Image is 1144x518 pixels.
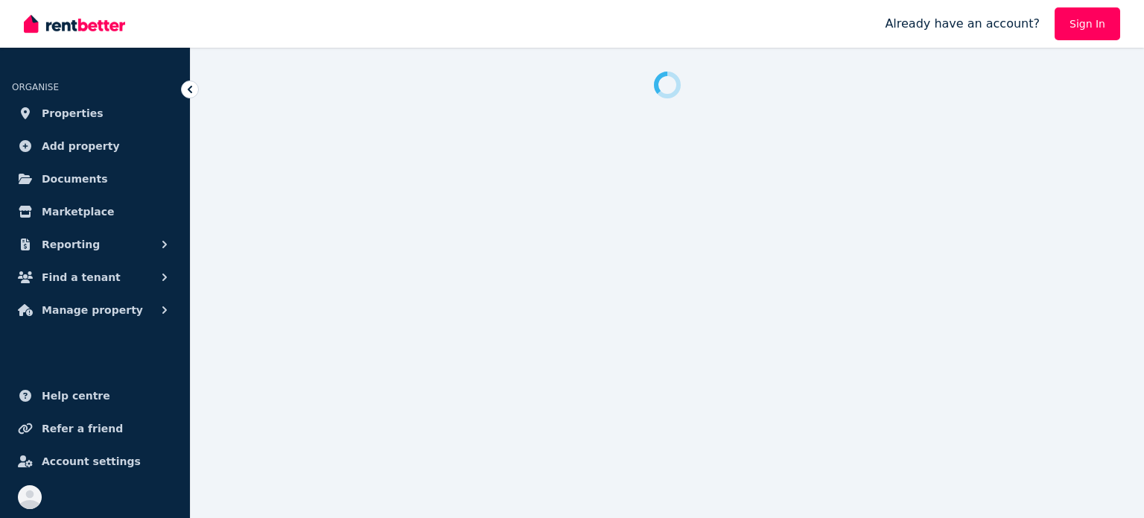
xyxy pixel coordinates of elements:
a: Marketplace [12,197,178,227]
span: Account settings [42,452,141,470]
span: Refer a friend [42,420,123,438]
span: ORGANISE [12,82,59,92]
button: Reporting [12,230,178,259]
span: Reporting [42,236,100,253]
span: Find a tenant [42,268,121,286]
button: Find a tenant [12,262,178,292]
button: Manage property [12,295,178,325]
a: Account settings [12,446,178,476]
span: Documents [42,170,108,188]
img: RentBetter [24,13,125,35]
a: Add property [12,131,178,161]
span: Add property [42,137,120,155]
a: Refer a friend [12,414,178,443]
span: Already have an account? [885,15,1040,33]
a: Documents [12,164,178,194]
span: Help centre [42,387,110,405]
span: Marketplace [42,203,114,221]
a: Properties [12,98,178,128]
a: Sign In [1055,7,1120,40]
span: Properties [42,104,104,122]
span: Manage property [42,301,143,319]
a: Help centre [12,381,178,411]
